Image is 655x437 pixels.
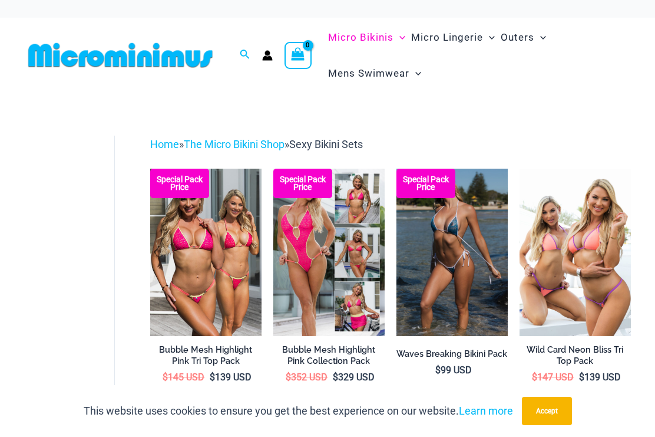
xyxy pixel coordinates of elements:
b: Special Pack Price [396,176,455,191]
a: Tri Top Pack F Tri Top Pack BTri Top Pack B [150,169,262,336]
a: Bubble Mesh Highlight Pink Tri Top Pack [150,344,262,371]
span: Menu Toggle [534,22,546,52]
img: Collection Pack F [273,169,385,336]
span: Menu Toggle [483,22,495,52]
img: Waves Breaking Ocean 312 Top 456 Bottom 08 [396,169,508,336]
span: $ [579,372,584,383]
span: $ [435,364,441,376]
bdi: 139 USD [579,372,621,383]
img: MM SHOP LOGO FLAT [24,42,217,68]
a: Account icon link [262,50,273,61]
iframe: TrustedSite Certified [29,126,135,362]
span: Micro Bikinis [328,22,393,52]
b: Special Pack Price [150,176,209,191]
a: View Shopping Cart, empty [285,42,312,69]
span: Outers [501,22,534,52]
span: Menu Toggle [393,22,405,52]
span: Micro Lingerie [411,22,483,52]
a: Learn more [459,405,513,417]
b: Special Pack Price [273,176,332,191]
nav: Site Navigation [323,18,631,93]
img: Tri Top Pack F [150,169,262,336]
a: Wild Card Neon Bliss Tri Top PackWild Card Neon Bliss Tri Top Pack BWild Card Neon Bliss Tri Top ... [520,169,631,336]
a: Search icon link [240,48,250,63]
img: Wild Card Neon Bliss Tri Top Pack [520,169,631,336]
p: This website uses cookies to ensure you get the best experience on our website. [84,402,513,420]
span: Menu Toggle [409,58,421,88]
h2: Bubble Mesh Highlight Pink Tri Top Pack [150,344,262,366]
span: Sexy Bikini Sets [289,138,363,150]
button: Accept [522,397,572,425]
span: Mens Swimwear [328,58,409,88]
a: Home [150,138,179,150]
a: Micro BikinisMenu ToggleMenu Toggle [325,19,408,55]
bdi: 139 USD [210,372,252,383]
bdi: 99 USD [435,364,472,376]
a: Mens SwimwearMenu ToggleMenu Toggle [325,55,424,91]
span: $ [163,372,168,383]
span: $ [333,372,338,383]
a: Wild Card Neon Bliss Tri Top Pack [520,344,631,371]
a: Waves Breaking Bikini Pack [396,349,508,364]
a: Bubble Mesh Highlight Pink Collection Pack [273,344,385,371]
a: The Micro Bikini Shop [184,138,285,150]
bdi: 352 USD [286,372,327,383]
bdi: 145 USD [163,372,204,383]
h2: Wild Card Neon Bliss Tri Top Pack [520,344,631,366]
h2: Waves Breaking Bikini Pack [396,349,508,360]
a: OutersMenu ToggleMenu Toggle [498,19,549,55]
h2: Bubble Mesh Highlight Pink Collection Pack [273,344,385,366]
span: $ [532,372,537,383]
span: » » [150,138,363,150]
a: Collection Pack F Collection Pack BCollection Pack B [273,169,385,336]
span: $ [210,372,215,383]
bdi: 329 USD [333,372,375,383]
span: $ [286,372,291,383]
a: Micro LingerieMenu ToggleMenu Toggle [408,19,498,55]
a: Waves Breaking Ocean 312 Top 456 Bottom 08 Waves Breaking Ocean 312 Top 456 Bottom 04Waves Breaki... [396,169,508,336]
bdi: 147 USD [532,372,574,383]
